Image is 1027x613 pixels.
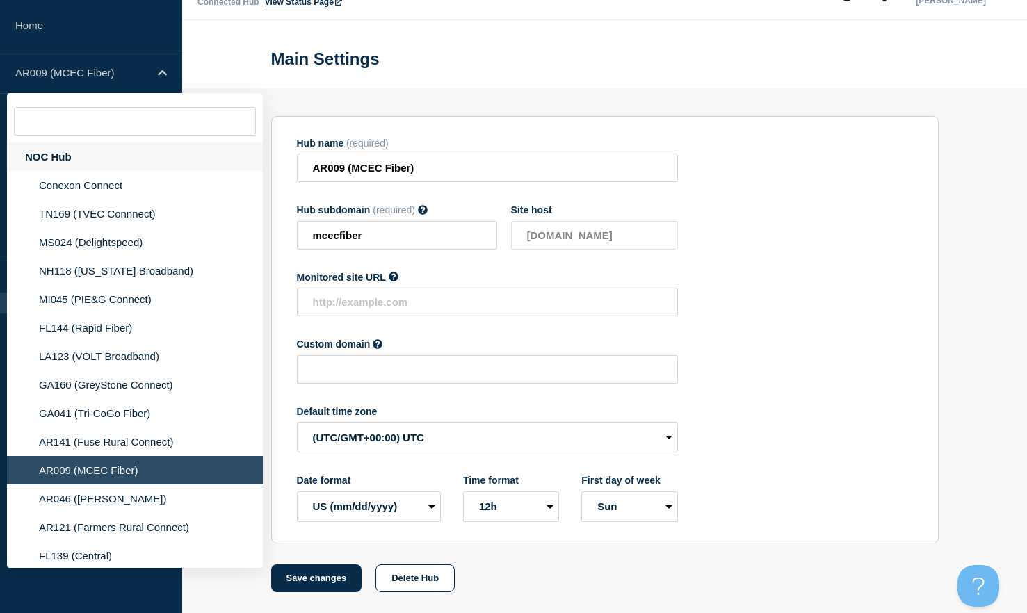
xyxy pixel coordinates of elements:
[297,475,441,486] div: Date format
[297,491,441,522] select: Date format
[7,285,263,313] li: MI045 (PIE&G Connect)
[463,491,559,522] select: Time format
[271,564,362,592] button: Save changes
[15,67,149,79] p: AR009 (MCEC Fiber)
[373,204,415,215] span: (required)
[7,427,263,456] li: AR141 (Fuse Rural Connect)
[7,342,263,370] li: LA123 (VOLT Broadband)
[7,199,263,228] li: TN169 (TVEC Connnect)
[957,565,999,607] iframe: Help Scout Beacon - Open
[7,399,263,427] li: GA041 (Tri-CoGo Fiber)
[297,204,371,215] span: Hub subdomain
[511,204,678,215] div: Site host
[7,456,263,484] li: AR009 (MCEC Fiber)
[7,541,263,570] li: FL139 (Central)
[297,422,678,452] select: Default time zone
[297,338,371,350] span: Custom domain
[463,475,559,486] div: Time format
[297,406,678,417] div: Default time zone
[7,513,263,541] li: AR121 (Farmers Rural Connect)
[375,564,455,592] button: Delete Hub
[297,154,678,182] input: Hub name
[297,288,678,316] input: http://example.com
[7,313,263,342] li: FL144 (Rapid Fiber)
[7,256,263,285] li: NH118 ([US_STATE] Broadband)
[7,484,263,513] li: AR046 ([PERSON_NAME])
[511,221,678,250] input: Site host
[297,221,497,250] input: sample
[581,491,677,522] select: First day of week
[297,272,386,283] span: Monitored site URL
[7,370,263,399] li: GA160 (GreyStone Connect)
[581,475,677,486] div: First day of week
[271,49,380,69] h1: Main Settings
[346,138,389,149] span: (required)
[7,171,263,199] li: Conexon Connect
[7,142,263,171] div: NOC Hub
[7,228,263,256] li: MS024 (Delightspeed)
[297,138,678,149] div: Hub name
